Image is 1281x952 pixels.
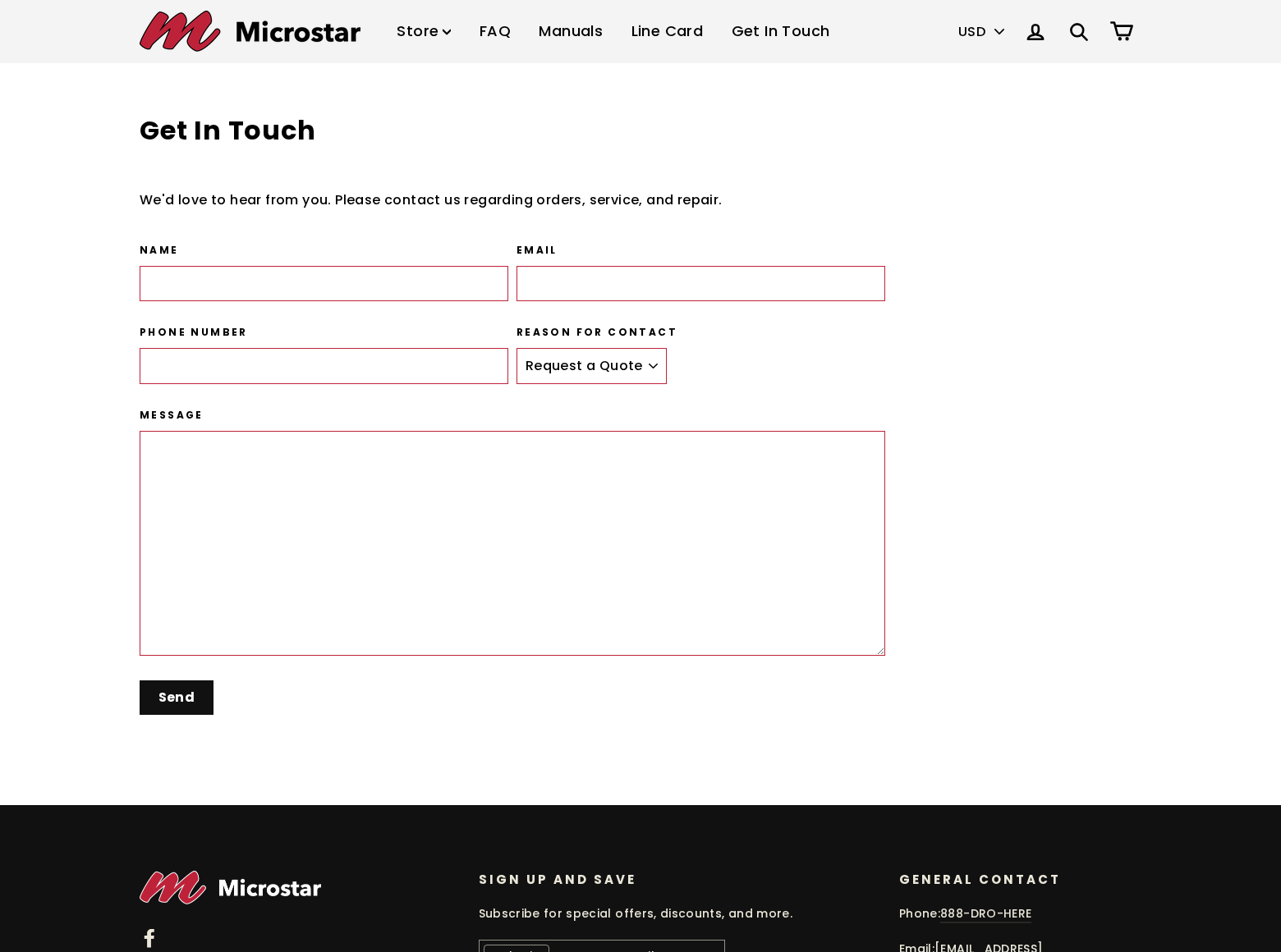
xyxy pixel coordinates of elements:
input: Send [140,680,213,716]
label: Message [140,409,885,423]
div: We'd love to hear from you. Please contact us regarding orders, service, and repair. [140,190,885,211]
p: General Contact [899,871,1132,888]
a: Manuals [526,7,615,56]
p: Subscribe for special offers, discounts, and more. [479,904,875,922]
label: Name [140,244,508,258]
p: Phone: [899,904,1132,922]
label: Email [517,244,885,258]
img: Microstar Electronics [140,11,360,52]
ul: Primary [384,7,842,56]
a: 888-DRO-HERE [940,905,1031,923]
label: Phone number [140,326,508,340]
h1: Get In Touch [140,112,885,149]
a: Store [384,7,463,56]
a: Get In Touch [719,7,843,56]
img: Microstar Electronics [140,871,321,904]
a: FAQ [467,7,523,56]
p: Sign up and save [479,871,875,888]
label: Reason for contact [517,326,885,340]
a: Line Card [619,7,716,56]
